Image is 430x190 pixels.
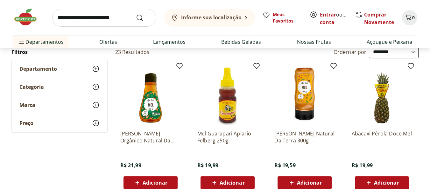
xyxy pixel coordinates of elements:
span: Adicionar [374,180,399,185]
span: 0 [412,15,415,21]
a: [PERSON_NAME] Orgânico Natural Da Terra 200g [120,130,181,144]
a: Nossas Frutas [297,38,331,46]
span: Adicionar [220,180,244,185]
img: Mel Guarapari Apiario Felberg 250g [197,65,258,125]
span: Adicionar [297,180,322,185]
a: Mel Guarapari Apiario Felberg 250g [197,130,258,144]
button: Adicionar [123,176,178,189]
h2: 23 Resultados [115,49,150,56]
span: Categoria [19,84,44,90]
a: Comprar Novamente [364,11,394,26]
button: Adicionar [355,176,409,189]
span: Preço [19,120,33,126]
a: Criar conta [320,11,355,26]
span: R$ 19,99 [197,162,218,169]
img: Abacaxi Pérola Doce Mel [352,65,412,125]
img: Mel Silvestre Orgânico Natural Da Terra 200g [120,65,181,125]
a: Entrar [320,11,336,18]
span: Departamento [19,66,57,72]
img: Hortifruti [13,8,45,27]
span: Marca [19,102,35,108]
button: Menu [18,34,25,49]
button: Informe sua localização [164,9,255,27]
span: Meus Favoritos [273,11,302,24]
a: Bebidas Geladas [221,38,261,46]
button: Carrinho [402,10,417,25]
a: Lançamentos [153,38,186,46]
button: Submit Search [136,14,151,22]
span: ou [320,11,348,26]
a: Abacaxi Pérola Doce Mel [352,130,412,144]
button: Preço [12,114,107,132]
b: Informe sua localização [181,14,242,21]
a: Ofertas [99,38,117,46]
a: [PERSON_NAME] Natural Da Terra 300g [274,130,335,144]
span: Departamentos [18,34,64,49]
button: Adicionar [278,176,332,189]
span: Adicionar [143,180,167,185]
label: Ordernar por [334,49,367,56]
button: Categoria [12,78,107,96]
button: Adicionar [201,176,255,189]
h2: Filtros [11,46,108,58]
button: Departamento [12,60,107,78]
span: R$ 19,99 [352,162,373,169]
span: R$ 19,59 [274,162,295,169]
a: Açougue e Peixaria [367,38,412,46]
img: Mel Silvestre Natural Da Terra 300g [274,65,335,125]
a: Meus Favoritos [263,11,302,24]
span: R$ 21,99 [120,162,141,169]
input: search [52,9,156,27]
button: Marca [12,96,107,114]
